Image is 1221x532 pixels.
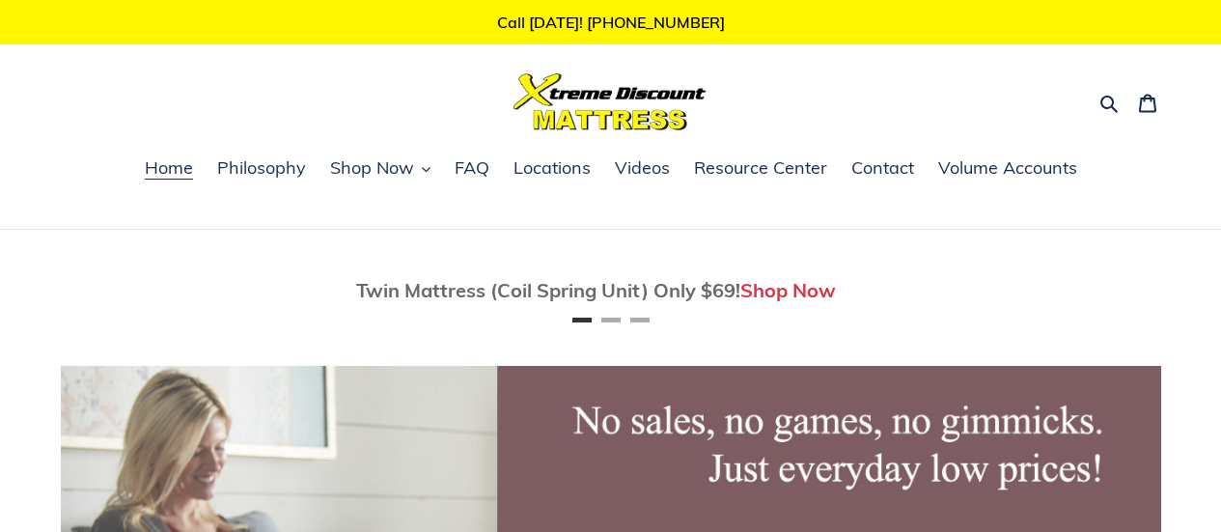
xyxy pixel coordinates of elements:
button: Page 1 [572,318,592,322]
img: Xtreme Discount Mattress [513,73,707,130]
span: Twin Mattress (Coil Spring Unit) Only $69! [356,278,740,302]
a: Home [135,154,203,183]
a: Volume Accounts [929,154,1087,183]
a: Resource Center [684,154,837,183]
a: FAQ [445,154,499,183]
a: Contact [842,154,924,183]
span: Contact [851,156,914,180]
a: Philosophy [208,154,316,183]
button: Page 2 [601,318,621,322]
button: Page 3 [630,318,650,322]
span: Shop Now [330,156,414,180]
span: FAQ [455,156,489,180]
span: Home [145,156,193,180]
a: Shop Now [740,278,836,302]
span: Volume Accounts [938,156,1077,180]
button: Shop Now [320,154,440,183]
span: Philosophy [217,156,306,180]
span: Locations [513,156,591,180]
a: Videos [605,154,680,183]
span: Resource Center [694,156,827,180]
span: Videos [615,156,670,180]
a: Locations [504,154,600,183]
